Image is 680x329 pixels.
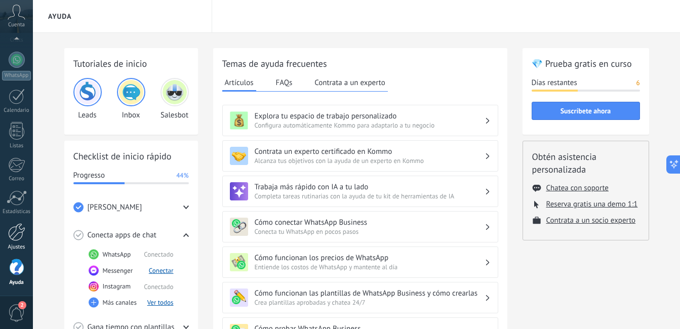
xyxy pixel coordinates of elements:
button: Reserva gratis una demo 1:1 [546,199,638,209]
span: Conectado [144,282,173,291]
span: Entiende los costos de WhatsApp y mantente al día [255,263,485,271]
span: [PERSON_NAME] [88,202,142,213]
span: Configura automáticamente Kommo para adaptarlo a tu negocio [255,121,485,130]
span: WhatsApp [103,250,131,260]
span: 6 [636,78,639,88]
span: 2 [18,301,26,309]
h3: Cómo funcionan los precios de WhatsApp [255,253,485,263]
span: Conecta apps de chat [88,230,156,240]
button: Suscríbete ahora [532,102,640,120]
span: Alcanza tus objetivos con la ayuda de un experto en Kommo [255,156,485,165]
h2: Temas de ayuda frecuentes [222,57,498,70]
button: Conectar [149,266,174,275]
span: Suscríbete ahora [561,107,611,114]
div: Ayuda [2,279,31,286]
span: Completa tareas rutinarias con la ayuda de tu kit de herramientas de IA [255,192,485,200]
button: FAQs [273,75,295,90]
button: Chatea con soporte [546,183,609,193]
button: Artículos [222,75,256,92]
button: Contrata a un socio experto [546,216,636,225]
h3: Cómo funcionan las plantillas de WhatsApp Business y cómo crearlas [255,289,485,298]
h2: Checklist de inicio rápido [73,150,189,162]
div: Calendario [2,107,31,114]
span: Crea plantillas aprobadas y chatea 24/7 [255,298,485,307]
div: WhatsApp [2,71,31,80]
h2: 💎 Prueba gratis en curso [532,57,640,70]
span: 44% [176,171,188,181]
span: Messenger [103,266,133,276]
div: Estadísticas [2,209,31,215]
h3: Contrata un experto certificado en Kommo [255,147,485,156]
h3: Explora tu espacio de trabajo personalizado [255,111,485,121]
div: Leads [73,78,102,120]
span: Conecta tu WhatsApp en pocos pasos [255,227,485,236]
div: Salesbot [161,78,189,120]
h3: Trabaja más rápido con IA a tu lado [255,182,485,192]
span: Conectado [144,250,173,259]
span: Más canales [103,298,137,308]
span: Días restantes [532,78,577,88]
div: Correo [2,176,31,182]
h2: Obtén asistencia personalizada [532,150,639,176]
div: Inbox [117,78,145,120]
span: Progresso [73,171,105,181]
button: Contrata a un experto [312,75,387,90]
div: Ajustes [2,244,31,251]
span: Cuenta [8,22,25,28]
h3: Cómo conectar WhatsApp Business [255,218,485,227]
h2: Tutoriales de inicio [73,57,189,70]
button: Ver todos [147,298,174,307]
span: Instagram [103,281,131,292]
div: Listas [2,143,31,149]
